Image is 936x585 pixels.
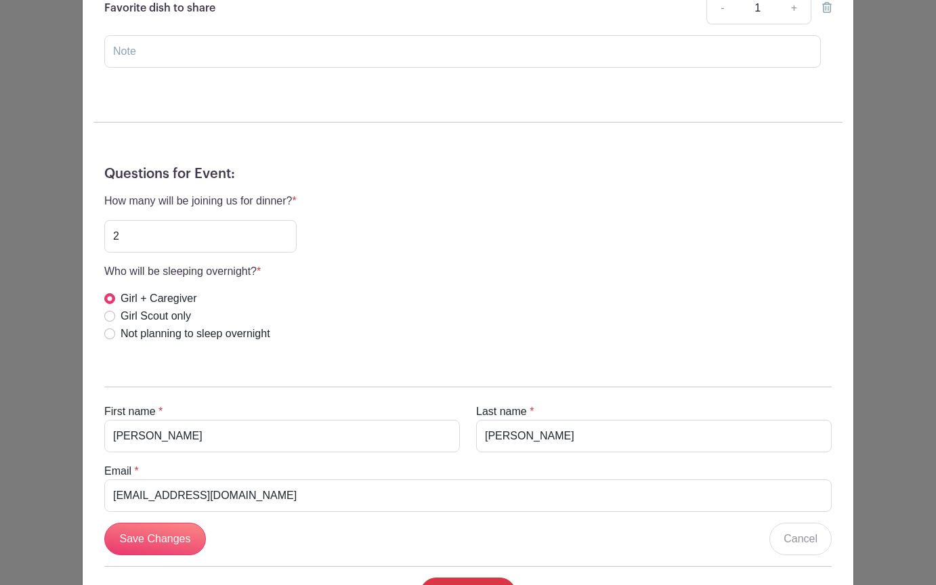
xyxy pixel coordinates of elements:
input: Type your answer [104,220,297,253]
label: Girl + Caregiver [121,290,196,307]
label: First name [104,404,156,420]
a: Cancel [769,523,832,555]
input: Note [104,35,821,68]
p: How many will be joining us for dinner? [104,193,297,209]
label: Last name [476,404,527,420]
input: Save Changes [104,523,206,555]
p: Who will be sleeping overnight? [104,263,270,280]
label: Not planning to sleep overnight [121,326,270,342]
label: Email [104,463,131,479]
label: Girl Scout only [121,308,191,324]
h5: Questions for Event: [104,166,832,182]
